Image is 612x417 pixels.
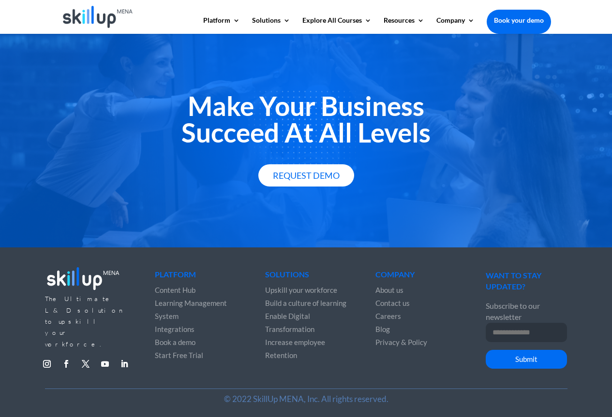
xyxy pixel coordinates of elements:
span: The Ultimate L&D solution to upskill your workforce. [45,295,125,348]
a: Follow on LinkedIn [117,356,132,372]
button: Submit [486,350,567,369]
a: Platform [203,17,240,33]
a: Resources [384,17,424,33]
a: About us [375,286,403,294]
p: © 2022 SkillUp MENA, Inc. All rights reserved. [61,393,551,404]
h4: Platform [155,271,236,283]
a: Build a culture of learning [265,299,346,307]
a: Careers [375,312,401,320]
img: footer_logo [45,264,121,292]
a: Follow on X [78,356,93,372]
img: Skillup Mena [63,6,133,28]
a: Integrations [155,325,194,333]
span: WANT TO STAY UPDATED? [486,271,541,291]
a: Learning Management System [155,299,227,320]
a: Content Hub [155,286,195,294]
h4: Company [375,271,457,283]
h2: Make Your Business Succeed At All Levels [61,93,551,151]
a: Upskill your workforce [265,286,337,294]
a: Solutions [252,17,290,33]
a: Request Demo [258,164,354,187]
p: Subscribe to our newsletter [486,300,567,323]
a: Follow on Youtube [97,356,113,372]
a: Book a demo [155,338,195,346]
a: Start Free Trial [155,351,203,359]
span: Submit [515,355,537,363]
a: Enable Digital Transformation [265,312,314,333]
h4: Solutions [265,271,346,283]
a: Increase employee Retention [265,338,325,359]
a: Company [436,17,475,33]
iframe: Chat Widget [564,371,612,417]
a: Follow on Instagram [39,356,55,372]
a: Book your demo [487,10,551,31]
a: Explore All Courses [302,17,372,33]
a: Follow on Facebook [59,356,74,372]
a: Privacy & Policy [375,338,427,346]
a: Contact us [375,299,410,307]
a: Blog [375,325,390,333]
